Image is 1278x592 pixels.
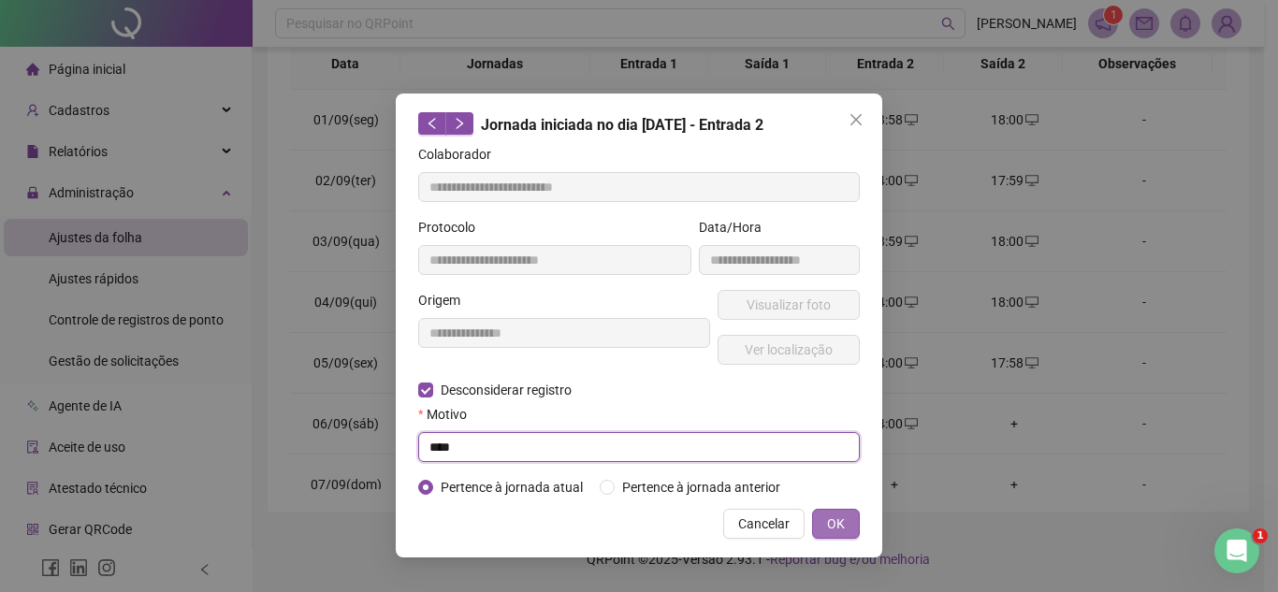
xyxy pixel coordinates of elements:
span: close [849,112,864,127]
span: Cancelar [738,513,790,534]
label: Motivo [418,404,479,425]
span: right [453,117,466,130]
span: Desconsiderar registro [433,380,579,400]
iframe: Intercom live chat [1214,528,1259,573]
div: Jornada iniciada no dia [DATE] - Entrada 2 [418,112,860,137]
span: left [426,117,439,130]
label: Origem [418,290,472,310]
button: right [445,112,473,135]
label: Data/Hora [699,217,774,238]
span: Pertence à jornada anterior [615,477,788,498]
button: Cancelar [723,509,805,539]
button: left [418,112,446,135]
span: Pertence à jornada atual [433,477,590,498]
span: 1 [1253,528,1268,543]
button: OK [812,509,860,539]
span: OK [827,513,845,534]
button: Visualizar foto [718,290,860,320]
button: Close [841,105,871,135]
button: Ver localização [718,335,860,365]
label: Colaborador [418,144,503,165]
label: Protocolo [418,217,487,238]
